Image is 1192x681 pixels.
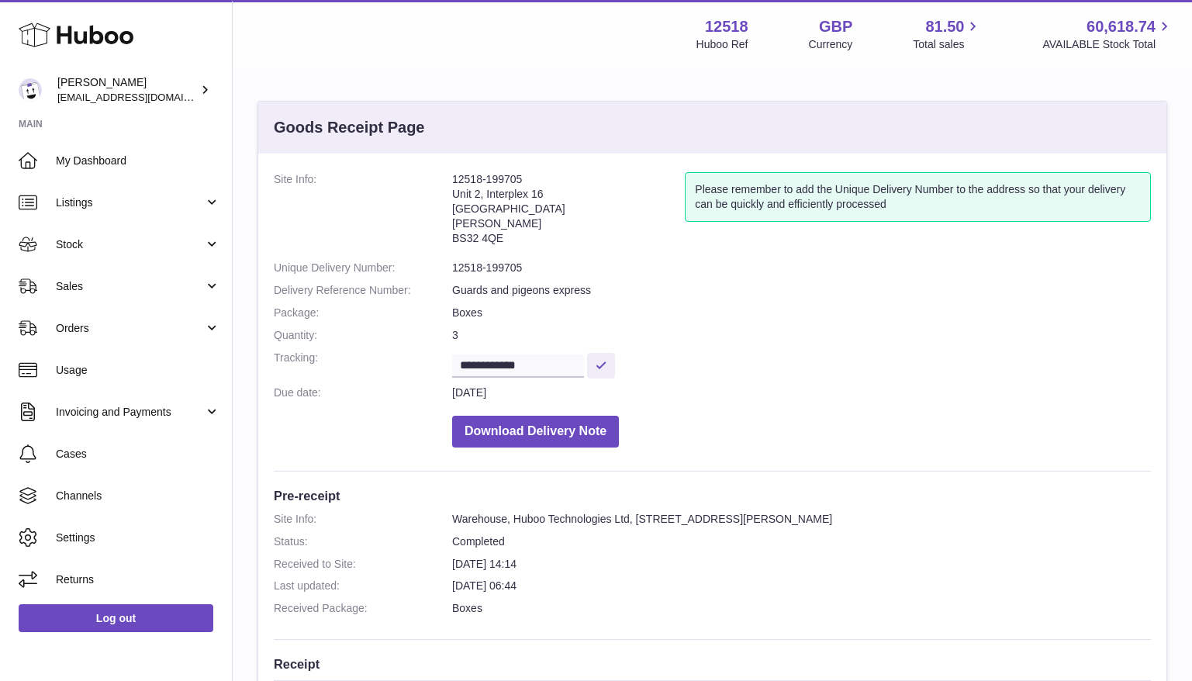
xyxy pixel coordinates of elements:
dt: Site Info: [274,172,452,253]
span: Cases [56,447,220,461]
span: My Dashboard [56,154,220,168]
span: Total sales [913,37,982,52]
span: [EMAIL_ADDRESS][DOMAIN_NAME] [57,91,228,103]
img: caitlin@fancylamp.co [19,78,42,102]
span: Sales [56,279,204,294]
h3: Pre-receipt [274,487,1151,504]
span: Invoicing and Payments [56,405,204,420]
dt: Tracking: [274,351,452,378]
span: Returns [56,572,220,587]
dt: Status: [274,534,452,549]
a: 60,618.74 AVAILABLE Stock Total [1042,16,1173,52]
dt: Quantity: [274,328,452,343]
button: Download Delivery Note [452,416,619,448]
dd: Boxes [452,306,1151,320]
dd: Warehouse, Huboo Technologies Ltd, [STREET_ADDRESS][PERSON_NAME] [452,512,1151,527]
dt: Last updated: [274,579,452,593]
div: Huboo Ref [696,37,748,52]
a: 81.50 Total sales [913,16,982,52]
span: Listings [56,195,204,210]
dt: Package: [274,306,452,320]
span: 81.50 [925,16,964,37]
div: Please remember to add the Unique Delivery Number to the address so that your delivery can be qui... [685,172,1151,222]
div: Currency [809,37,853,52]
span: Channels [56,489,220,503]
dd: [DATE] 06:44 [452,579,1151,593]
dd: 3 [452,328,1151,343]
dd: Guards and pigeons express [452,283,1151,298]
span: Usage [56,363,220,378]
address: 12518-199705 Unit 2, Interplex 16 [GEOGRAPHIC_DATA] [PERSON_NAME] BS32 4QE [452,172,685,253]
dt: Due date: [274,385,452,400]
dd: Boxes [452,601,1151,616]
span: Settings [56,531,220,545]
dt: Received to Site: [274,557,452,572]
span: AVAILABLE Stock Total [1042,37,1173,52]
strong: GBP [819,16,852,37]
span: Orders [56,321,204,336]
dd: [DATE] 14:14 [452,557,1151,572]
h3: Receipt [274,655,1151,672]
dt: Delivery Reference Number: [274,283,452,298]
dd: [DATE] [452,385,1151,400]
dt: Received Package: [274,601,452,616]
span: Stock [56,237,204,252]
h3: Goods Receipt Page [274,117,425,138]
div: [PERSON_NAME] [57,75,197,105]
span: 60,618.74 [1087,16,1156,37]
dt: Unique Delivery Number: [274,261,452,275]
dd: 12518-199705 [452,261,1151,275]
dt: Site Info: [274,512,452,527]
a: Log out [19,604,213,632]
strong: 12518 [705,16,748,37]
dd: Completed [452,534,1151,549]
